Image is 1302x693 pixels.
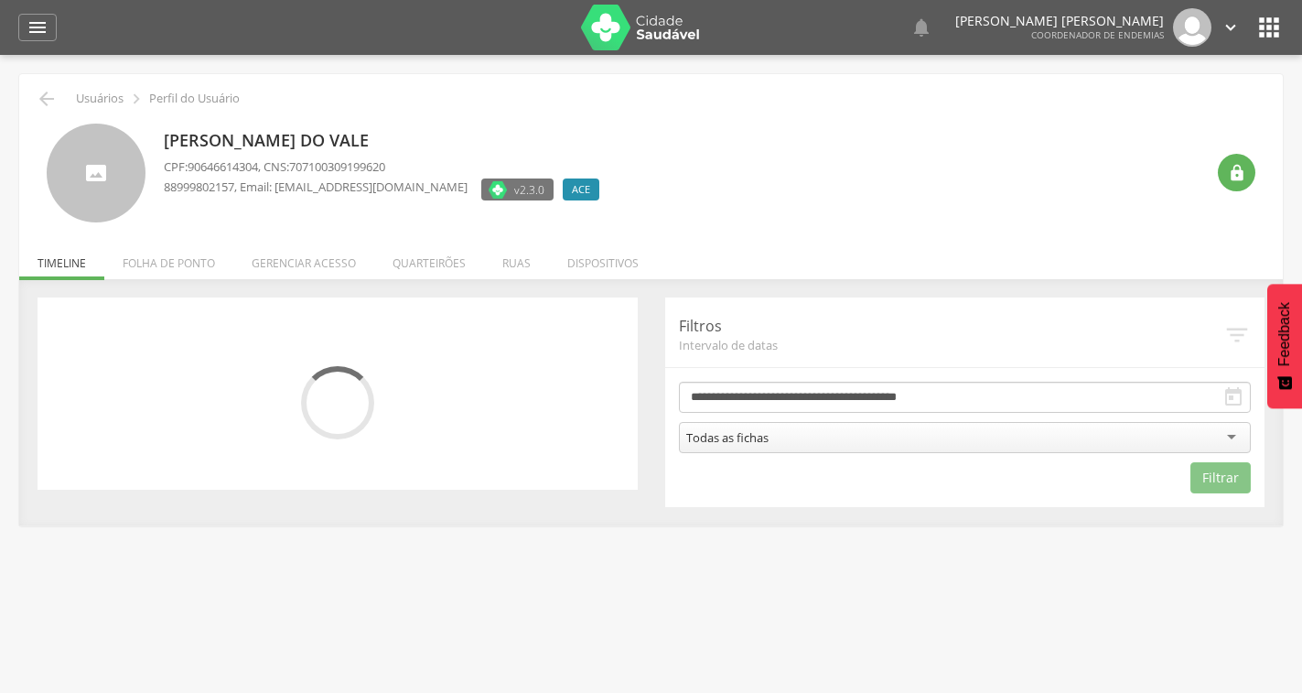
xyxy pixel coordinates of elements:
a:  [18,14,57,41]
li: Gerenciar acesso [233,237,374,280]
div: Todas as fichas [686,429,769,446]
li: Ruas [484,237,549,280]
i:  [126,89,146,109]
span: ACE [572,182,590,197]
i:  [1223,321,1251,349]
i:  [27,16,48,38]
p: , Email: [EMAIL_ADDRESS][DOMAIN_NAME] [164,179,468,196]
p: CPF: , CNS: [164,158,608,176]
p: Filtros [679,316,1224,337]
p: Usuários [76,92,124,106]
button: Feedback - Mostrar pesquisa [1267,284,1302,408]
div: Resetar senha [1218,154,1255,191]
p: Perfil do Usuário [149,92,240,106]
i:  [1254,13,1284,42]
a:  [910,8,932,47]
span: Intervalo de datas [679,337,1224,353]
span: 88999802157 [164,179,234,195]
i:  [1222,386,1244,408]
i:  [1221,17,1241,38]
span: 707100309199620 [289,158,385,175]
span: 90646614304 [188,158,258,175]
span: Feedback [1276,302,1293,366]
span: v2.3.0 [514,180,544,199]
i:  [910,16,932,38]
label: Versão do aplicativo [481,179,554,200]
span: Coordenador de Endemias [1031,28,1164,41]
a:  [1221,8,1241,47]
i: Voltar [36,88,58,110]
li: Quarteirões [374,237,484,280]
button: Filtrar [1190,462,1251,493]
li: Folha de ponto [104,237,233,280]
i:  [1228,164,1246,182]
p: [PERSON_NAME] [PERSON_NAME] [955,15,1164,27]
li: Dispositivos [549,237,657,280]
p: [PERSON_NAME] do Vale [164,129,608,153]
